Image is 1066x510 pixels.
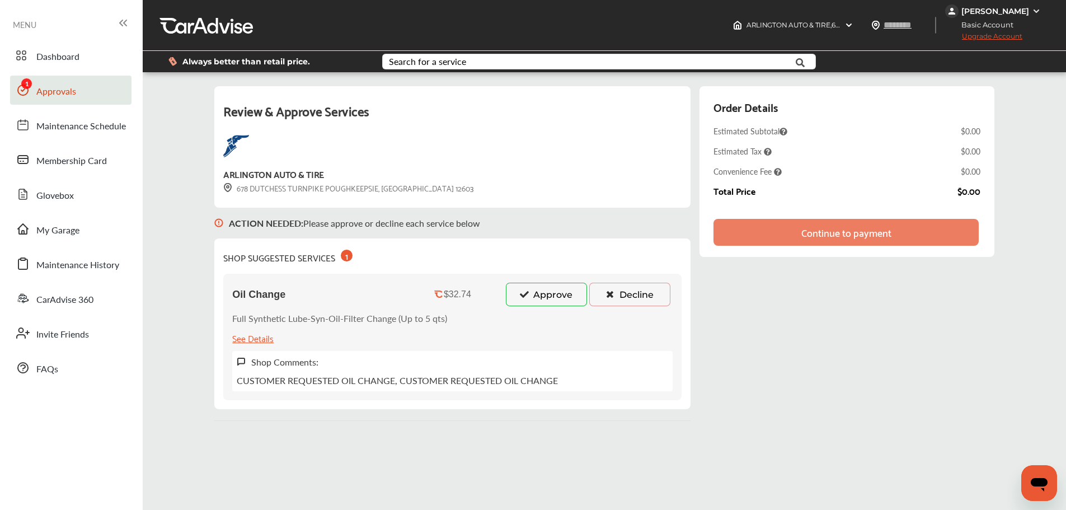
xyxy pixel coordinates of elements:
div: SHOP SUGGESTED SERVICES [223,247,353,265]
span: FAQs [36,362,58,377]
a: CarAdvise 360 [10,284,132,313]
div: [PERSON_NAME] [961,6,1029,16]
span: Upgrade Account [945,32,1022,46]
span: Oil Change [232,289,285,301]
a: Maintenance Schedule [10,110,132,139]
a: Dashboard [10,41,132,70]
b: ACTION NEEDED : [229,217,303,230]
span: Convenience Fee [713,166,782,177]
span: Maintenance Schedule [36,119,126,134]
div: Search for a service [389,57,466,66]
img: location_vector.a44bc228.svg [871,21,880,30]
div: Continue to payment [801,227,891,238]
span: MENU [13,20,36,29]
div: Review & Approve Services [223,100,682,135]
img: header-home-logo.8d720a4f.svg [733,21,742,30]
img: svg+xml;base64,PHN2ZyB3aWR0aD0iMTYiIGhlaWdodD0iMTciIHZpZXdCb3g9IjAgMCAxNiAxNyIgZmlsbD0ibm9uZSIgeG... [223,183,232,193]
a: Invite Friends [10,319,132,348]
span: Estimated Tax [713,146,772,157]
a: My Garage [10,214,132,244]
span: Membership Card [36,154,107,169]
div: $0.00 [957,186,980,196]
div: 678 DUTCHESS TURNPIKE POUGHKEEPSIE, [GEOGRAPHIC_DATA] 12603 [223,181,473,194]
span: Always better than retail price. [182,58,310,65]
div: See Details [232,330,274,345]
div: $32.74 [444,289,471,300]
button: Approve [506,283,587,306]
button: Decline [589,283,670,306]
div: Order Details [713,97,778,116]
label: Shop Comments: [251,355,318,368]
img: header-down-arrow.9dd2ce7d.svg [844,21,853,30]
a: Approvals [10,76,132,105]
span: Estimated Subtotal [713,125,787,137]
div: Total Price [713,186,755,196]
img: header-divider.bc55588e.svg [935,17,936,34]
a: Membership Card [10,145,132,174]
span: Approvals [36,85,76,99]
img: svg+xml;base64,PHN2ZyB3aWR0aD0iMTYiIGhlaWdodD0iMTciIHZpZXdCb3g9IjAgMCAxNiAxNyIgZmlsbD0ibm9uZSIgeG... [214,208,223,238]
div: 1 [341,250,353,261]
img: svg+xml;base64,PHN2ZyB3aWR0aD0iMTYiIGhlaWdodD0iMTciIHZpZXdCb3g9IjAgMCAxNiAxNyIgZmlsbD0ibm9uZSIgeG... [237,357,246,367]
p: Please approve or decline each service below [229,217,480,230]
a: FAQs [10,353,132,382]
div: $0.00 [961,146,980,157]
span: My Garage [36,223,79,238]
div: $0.00 [961,125,980,137]
iframe: Button to launch messaging window [1021,465,1057,501]
img: WGsFRI8htEPBVLJbROoPRyZpYNWhNONpIPPETTm6eUC0GeLEiAAAAAElFTkSuQmCC [1032,7,1041,16]
p: Full Synthetic Lube-Syn-Oil-Filter Change (Up to 5 qts) [232,312,447,325]
img: logo-goodyear.png [223,135,249,157]
a: Glovebox [10,180,132,209]
img: jVpblrzwTbfkPYzPPzSLxeg0AAAAASUVORK5CYII= [945,4,959,18]
a: Maintenance History [10,249,132,278]
span: Glovebox [36,189,74,203]
span: Invite Friends [36,327,89,342]
span: Basic Account [946,19,1022,31]
span: ARLINGTON AUTO & TIRE , 678 DUTCHESS TURNPIKE POUGHKEEPSIE , NY 12603 [746,21,1005,29]
span: CarAdvise 360 [36,293,93,307]
div: ARLINGTON AUTO & TIRE [223,166,323,181]
p: CUSTOMER REQUESTED OIL CHANGE, CUSTOMER REQUESTED OIL CHANGE [237,374,558,387]
div: $0.00 [961,166,980,177]
img: dollor_label_vector.a70140d1.svg [168,57,177,66]
span: Maintenance History [36,258,119,273]
span: Dashboard [36,50,79,64]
